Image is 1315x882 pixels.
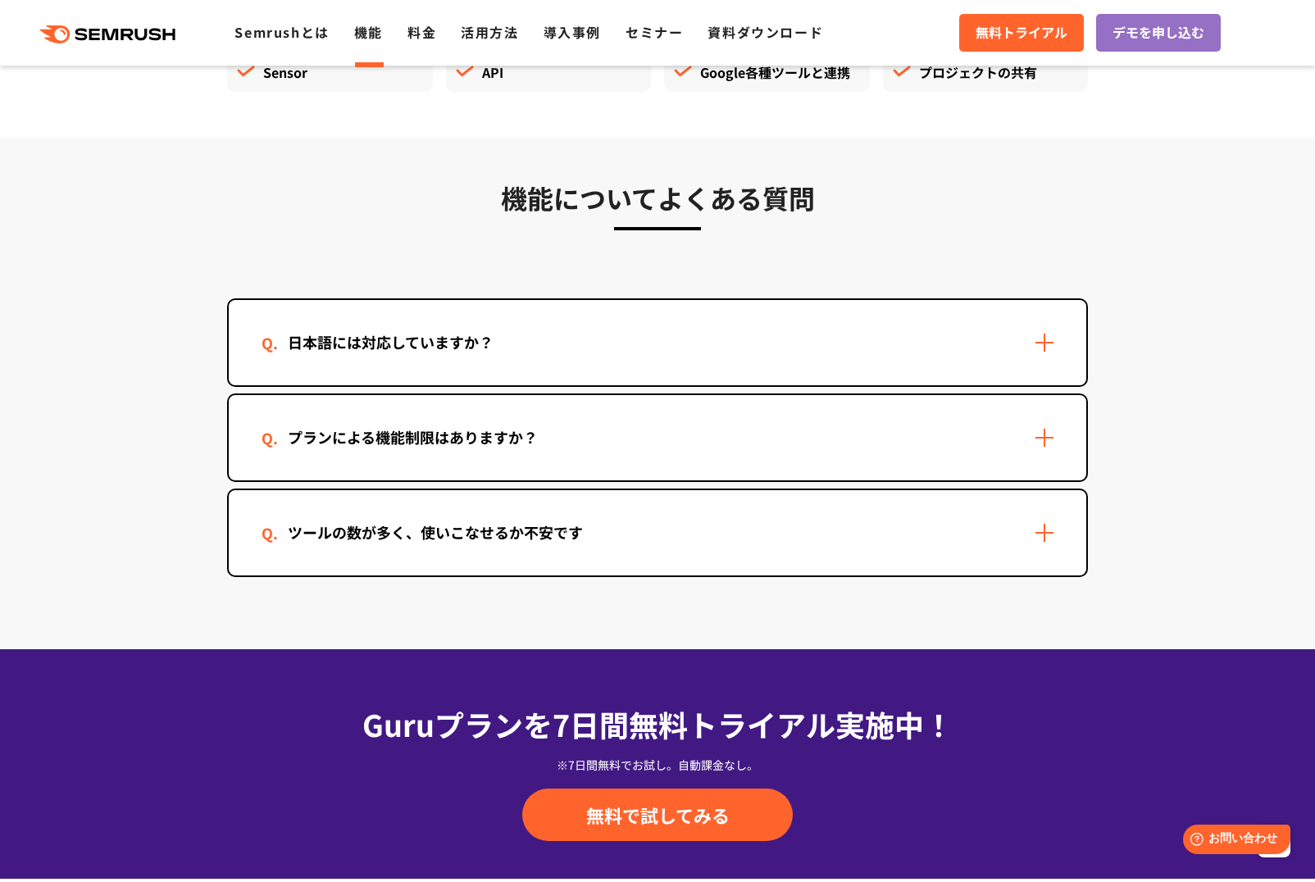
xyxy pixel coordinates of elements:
[262,425,564,449] div: プランによる機能制限はありますか？
[586,802,730,827] span: 無料で試してみる
[227,757,1088,773] div: ※7日間無料でお試し。自動課金なし。
[234,22,329,42] a: Semrushとは
[544,22,601,42] a: 導入事例
[883,52,1089,92] div: プロジェクトの共有
[708,22,823,42] a: 資料ダウンロード
[664,52,870,92] div: Google各種ツールと連携
[262,521,609,544] div: ツールの数が多く、使いこなせるか不安です
[227,177,1088,218] h3: 機能についてよくある質問
[407,22,436,42] a: 料金
[227,52,433,92] div: Sensor
[446,52,652,92] div: API
[626,22,683,42] a: セミナー
[1096,14,1221,52] a: デモを申し込む
[629,702,953,745] span: 無料トライアル実施中！
[976,22,1067,43] span: 無料トライアル
[354,22,383,42] a: 機能
[522,789,793,841] a: 無料で試してみる
[262,330,520,354] div: 日本語には対応していますか？
[227,702,1088,746] div: Guruプランを7日間
[461,22,518,42] a: 活用方法
[1113,22,1204,43] span: デモを申し込む
[1169,818,1297,864] iframe: Help widget launcher
[959,14,1084,52] a: 無料トライアル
